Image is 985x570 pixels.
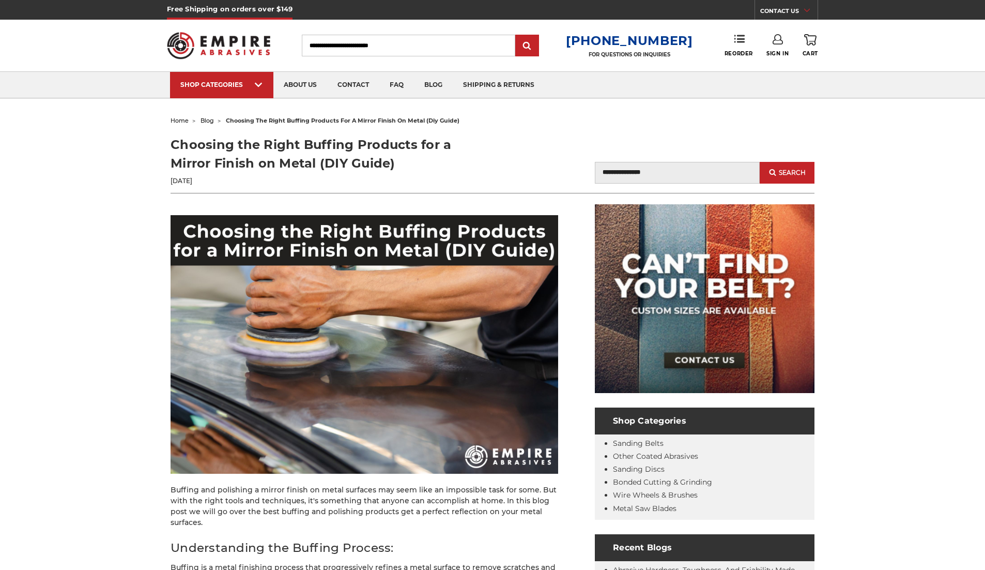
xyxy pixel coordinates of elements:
div: SHOP CATEGORIES [180,81,263,88]
a: Metal Saw Blades [613,504,676,513]
input: Submit [517,36,537,56]
h1: Choosing the Right Buffing Products for a Mirror Finish on Metal (DIY Guide) [171,136,493,173]
a: contact [327,72,379,98]
a: Wire Wheels & Brushes [613,490,698,500]
p: Buffing and polishing a mirror finish on metal surfaces may seem like an impossible task for some... [171,485,558,528]
a: Bonded Cutting & Grinding [613,477,712,487]
span: Sign In [766,50,789,57]
span: choosing the right buffing products for a mirror finish on metal (diy guide) [226,117,459,124]
h4: Recent Blogs [595,534,814,561]
a: blog [414,72,453,98]
a: [PHONE_NUMBER] [566,33,693,48]
span: Cart [803,50,818,57]
h2: Understanding the Buffing Process: [171,539,558,557]
a: Cart [803,34,818,57]
a: about us [273,72,327,98]
a: home [171,117,189,124]
a: Sanding Belts [613,439,664,448]
img: Choosing the Right Buffing Products for a Mirror Finish on Metal (DIY Guide) [171,215,558,474]
a: shipping & returns [453,72,545,98]
a: blog [201,117,214,124]
p: FOR QUESTIONS OR INQUIRIES [566,51,693,58]
a: Reorder [725,34,753,56]
span: Search [779,169,806,176]
span: Reorder [725,50,753,57]
img: promo banner for custom belts. [595,204,814,393]
p: [DATE] [171,176,493,186]
button: Search [760,162,814,184]
h4: Shop Categories [595,408,814,434]
a: Sanding Discs [613,464,665,474]
a: CONTACT US [760,5,818,20]
a: faq [379,72,414,98]
a: Other Coated Abrasives [613,452,698,461]
img: Empire Abrasives [167,25,270,66]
